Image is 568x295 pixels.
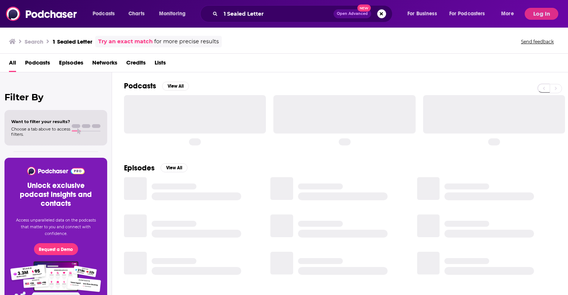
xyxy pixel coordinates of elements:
[154,8,195,20] button: open menu
[27,167,85,175] img: Podchaser - Follow, Share and Rate Podcasts
[4,92,107,103] h2: Filter By
[59,57,83,72] a: Episodes
[161,163,187,172] button: View All
[519,38,556,45] button: Send feedback
[124,81,156,91] h2: Podcasts
[402,8,446,20] button: open menu
[128,9,145,19] span: Charts
[87,8,124,20] button: open menu
[501,9,514,19] span: More
[124,163,187,173] a: EpisodesView All
[92,57,117,72] a: Networks
[221,8,333,20] input: Search podcasts, credits, & more...
[25,38,43,45] h3: Search
[525,8,558,20] button: Log In
[207,5,400,22] div: Search podcasts, credits, & more...
[155,57,166,72] a: Lists
[52,38,92,45] h3: 1 Sealed Letter
[357,4,371,12] span: New
[124,163,155,173] h2: Episodes
[6,7,78,21] img: Podchaser - Follow, Share and Rate Podcasts
[124,8,149,20] a: Charts
[407,9,437,19] span: For Business
[333,9,371,18] button: Open AdvancedNew
[159,9,186,19] span: Monitoring
[124,81,189,91] a: PodcastsView All
[93,9,115,19] span: Podcasts
[25,57,50,72] a: Podcasts
[11,126,70,137] span: Choose a tab above to access filters.
[13,181,98,208] h3: Unlock exclusive podcast insights and contacts
[98,37,153,46] a: Try an exact match
[126,57,146,72] a: Credits
[154,37,219,46] span: for more precise results
[34,243,78,255] button: Request a Demo
[13,217,98,237] p: Access unparalleled data on the podcasts that matter to you and connect with confidence.
[9,57,16,72] a: All
[162,82,189,91] button: View All
[444,8,496,20] button: open menu
[449,9,485,19] span: For Podcasters
[496,8,523,20] button: open menu
[11,119,70,124] span: Want to filter your results?
[337,12,368,16] span: Open Advanced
